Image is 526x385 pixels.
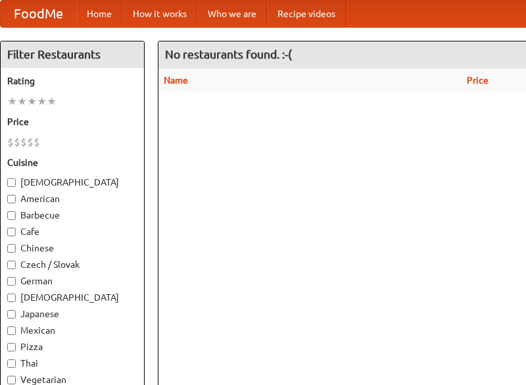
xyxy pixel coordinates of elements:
label: Japanese [7,307,137,321]
input: American [7,195,16,203]
input: Pizza [7,343,16,351]
label: Barbecue [7,209,137,222]
input: Czech / Slovak [7,261,16,269]
input: [DEMOGRAPHIC_DATA] [7,178,16,187]
a: FoodMe [1,1,76,27]
h4: Filter Restaurants [1,41,144,68]
li: $ [14,135,20,149]
a: Home [76,1,122,27]
label: American [7,192,137,205]
input: Barbecue [7,211,16,220]
a: Name [164,75,188,86]
label: Pizza [7,340,137,353]
h5: Rating [7,74,137,88]
label: Chinese [7,242,137,255]
input: Japanese [7,310,16,319]
a: Price [467,75,489,86]
input: Cafe [7,228,16,236]
label: [DEMOGRAPHIC_DATA] [7,291,137,304]
input: Thai [7,359,16,368]
li: $ [20,135,27,149]
label: German [7,274,137,288]
li: ★ [7,94,17,109]
input: Vegetarian [7,376,16,384]
li: ★ [17,94,27,109]
ng-pluralize: No restaurants found. :-( [165,48,292,61]
label: Czech / Slovak [7,258,137,271]
li: $ [34,135,40,149]
li: $ [7,135,14,149]
a: Who we are [197,1,267,27]
a: Recipe videos [267,1,346,27]
a: How it works [122,1,197,27]
input: Chinese [7,244,16,253]
label: Cafe [7,225,137,238]
li: ★ [37,94,47,109]
input: Mexican [7,326,16,335]
label: Thai [7,357,137,370]
input: German [7,277,16,286]
li: $ [27,135,34,149]
li: ★ [47,94,57,109]
li: ★ [27,94,37,109]
label: Mexican [7,324,137,337]
label: [DEMOGRAPHIC_DATA] [7,176,137,189]
h5: Price [7,115,137,128]
h5: Cuisine [7,156,137,169]
input: [DEMOGRAPHIC_DATA] [7,294,16,302]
